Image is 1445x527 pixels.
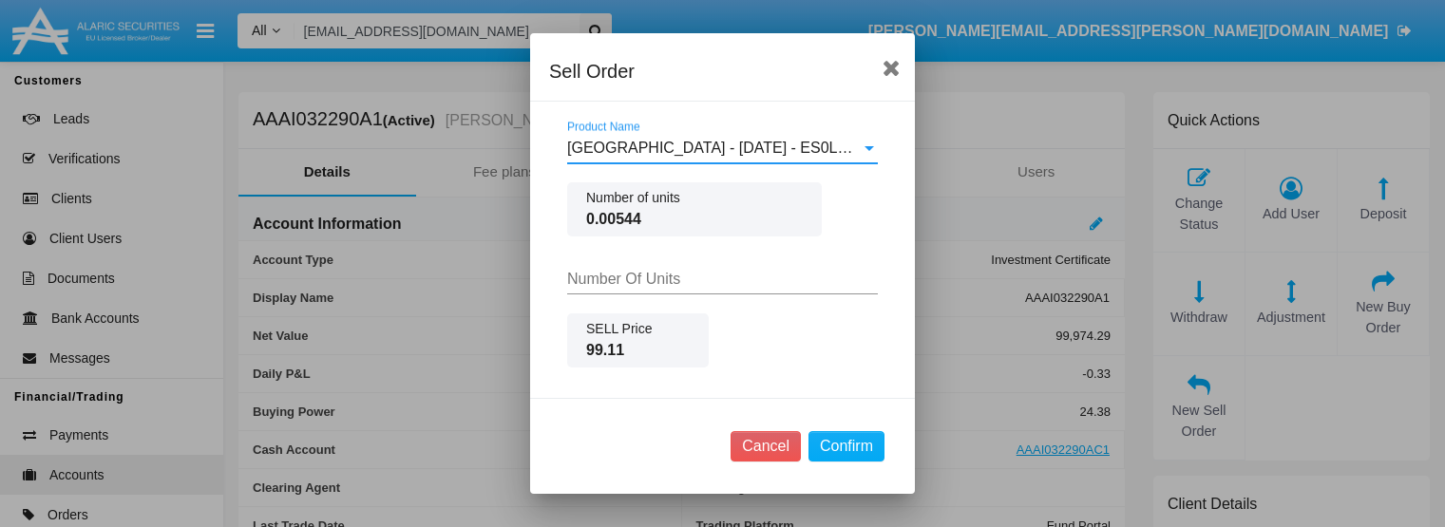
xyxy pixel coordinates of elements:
[586,319,690,339] span: SELL Price
[586,208,803,231] span: 0.00544
[549,56,896,86] div: Sell Order
[567,140,905,156] span: [GEOGRAPHIC_DATA] - [DATE] - ES0L02603063
[586,339,690,362] span: 99.11
[586,188,803,208] span: Number of units
[808,431,884,461] button: Confirm
[731,431,801,461] button: Cancel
